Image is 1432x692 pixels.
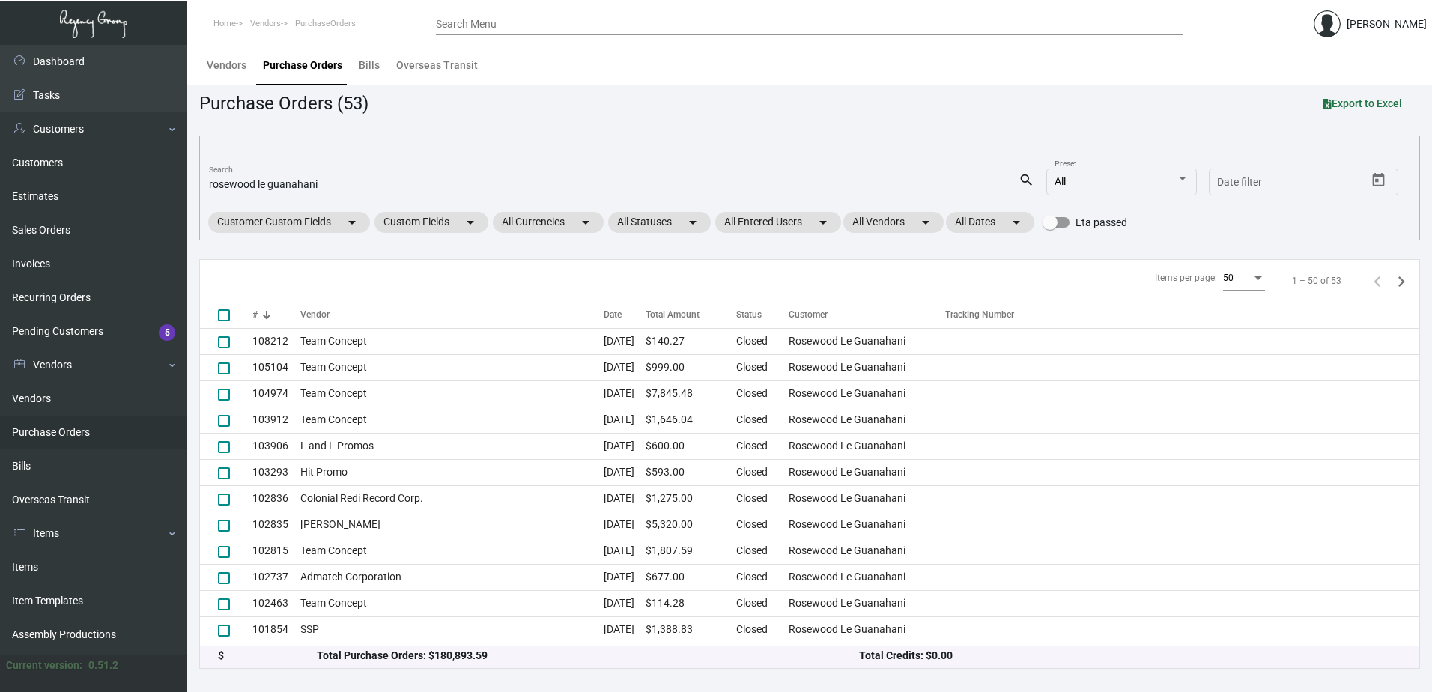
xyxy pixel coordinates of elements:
[736,459,789,485] td: Closed
[736,407,789,433] td: Closed
[252,485,300,512] td: 102836
[789,643,946,669] td: Rosewood Le Guanahani
[1367,169,1391,192] button: Open calendar
[493,212,604,233] mat-chip: All Currencies
[250,19,281,28] span: Vendors
[295,19,356,28] span: PurchaseOrders
[646,590,736,616] td: $114.28
[461,213,479,231] mat-icon: arrow_drop_down
[646,564,736,590] td: $677.00
[789,407,946,433] td: Rosewood Le Guanahani
[374,212,488,233] mat-chip: Custom Fields
[946,212,1034,233] mat-chip: All Dates
[300,459,603,485] td: Hit Promo
[789,308,946,321] div: Customer
[300,538,603,564] td: Team Concept
[604,433,646,459] td: [DATE]
[646,616,736,643] td: $1,388.83
[604,564,646,590] td: [DATE]
[604,407,646,433] td: [DATE]
[263,58,342,73] div: Purchase Orders
[736,616,789,643] td: Closed
[789,459,946,485] td: Rosewood Le Guanahani
[604,459,646,485] td: [DATE]
[300,407,603,433] td: Team Concept
[789,590,946,616] td: Rosewood Le Guanahani
[814,213,832,231] mat-icon: arrow_drop_down
[859,648,1401,664] div: Total Credits: $0.00
[252,407,300,433] td: 103912
[604,590,646,616] td: [DATE]
[1055,175,1066,187] span: All
[252,616,300,643] td: 101854
[789,433,946,459] td: Rosewood Le Guanahani
[252,328,300,354] td: 108212
[646,512,736,538] td: $5,320.00
[207,58,246,73] div: Vendors
[252,308,300,321] div: #
[736,590,789,616] td: Closed
[1276,177,1348,189] input: End date
[736,512,789,538] td: Closed
[396,58,478,73] div: Overseas Transit
[646,485,736,512] td: $1,275.00
[789,564,946,590] td: Rosewood Le Guanahani
[646,380,736,407] td: $7,845.48
[252,354,300,380] td: 105104
[300,564,603,590] td: Admatch Corporation
[789,354,946,380] td: Rosewood Le Guanahani
[646,328,736,354] td: $140.27
[789,538,946,564] td: Rosewood Le Guanahani
[252,308,258,321] div: #
[252,564,300,590] td: 102737
[646,538,736,564] td: $1,807.59
[300,485,603,512] td: Colonial Redi Record Corp.
[736,354,789,380] td: Closed
[199,90,368,117] div: Purchase Orders (53)
[789,328,946,354] td: Rosewood Le Guanahani
[300,380,603,407] td: Team Concept
[1007,213,1025,231] mat-icon: arrow_drop_down
[1365,269,1389,293] button: Previous page
[300,354,603,380] td: Team Concept
[343,213,361,231] mat-icon: arrow_drop_down
[1075,213,1127,231] span: Eta passed
[252,590,300,616] td: 102463
[843,212,944,233] mat-chip: All Vendors
[252,459,300,485] td: 103293
[604,485,646,512] td: [DATE]
[300,512,603,538] td: [PERSON_NAME]
[604,328,646,354] td: [DATE]
[789,308,828,321] div: Customer
[646,354,736,380] td: $999.00
[1323,97,1402,109] span: Export to Excel
[715,212,841,233] mat-chip: All Entered Users
[684,213,702,231] mat-icon: arrow_drop_down
[300,308,330,321] div: Vendor
[604,643,646,669] td: [DATE]
[736,485,789,512] td: Closed
[213,19,236,28] span: Home
[789,512,946,538] td: Rosewood Le Guanahani
[1217,177,1263,189] input: Start date
[646,308,736,321] div: Total Amount
[736,328,789,354] td: Closed
[604,308,646,321] div: Date
[608,212,711,233] mat-chip: All Statuses
[252,380,300,407] td: 104974
[300,328,603,354] td: Team Concept
[646,433,736,459] td: $600.00
[6,658,82,673] div: Current version:
[646,407,736,433] td: $1,646.04
[604,512,646,538] td: [DATE]
[646,308,700,321] div: Total Amount
[1223,273,1234,283] span: 50
[945,308,1014,321] div: Tracking Number
[300,616,603,643] td: SSP
[736,308,762,321] div: Status
[252,538,300,564] td: 102815
[359,58,380,73] div: Bills
[1223,273,1265,284] mat-select: Items per page:
[604,538,646,564] td: [DATE]
[604,354,646,380] td: [DATE]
